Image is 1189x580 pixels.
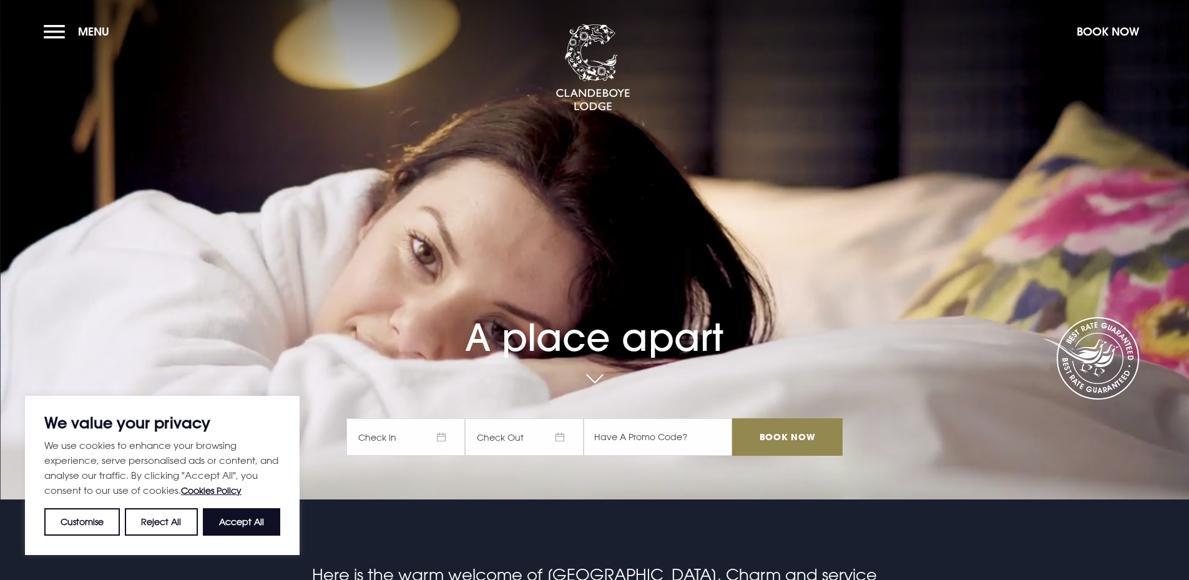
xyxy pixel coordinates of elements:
[181,485,242,496] a: Cookies Policy
[203,508,280,536] button: Accept All
[44,508,120,536] button: Customise
[346,280,842,360] h1: A place apart
[44,438,280,498] p: We use cookies to enhance your browsing experience, serve personalised ads or content, and analys...
[125,508,197,536] button: Reject All
[555,24,630,112] img: Clandeboye Lodge
[78,24,109,39] span: Menu
[346,418,465,456] span: Check In
[584,418,732,456] input: Have A Promo Code?
[465,418,584,456] span: Check Out
[1070,18,1145,45] button: Book Now
[44,415,280,430] p: We value your privacy
[44,18,115,45] button: Menu
[25,396,300,555] div: We value your privacy
[732,418,842,456] input: Book Now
